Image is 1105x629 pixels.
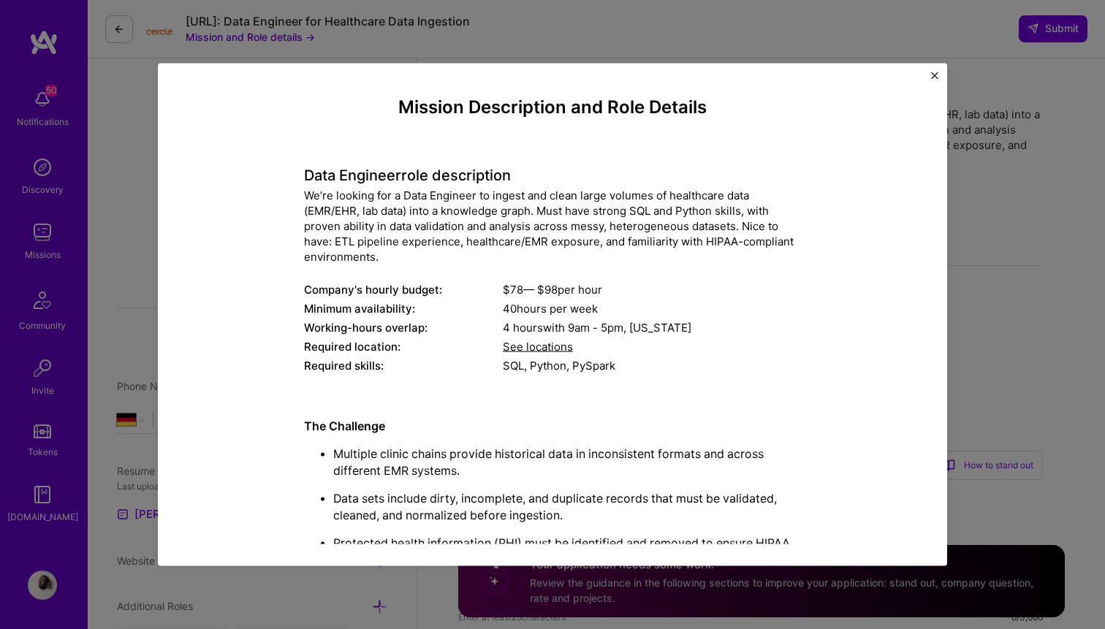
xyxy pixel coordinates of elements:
div: 4 hours with [US_STATE] [503,319,801,335]
span: 9am - 5pm , [565,320,629,334]
span: See locations [503,339,573,353]
div: We’re looking for a Data Engineer to ingest and clean large volumes of healthcare data (EMR/EHR, ... [304,187,801,264]
div: Company's hourly budget: [304,281,503,297]
h4: Data Engineer role description [304,166,801,183]
strong: The Challenge [304,418,385,432]
div: 40 hours per week [503,300,801,316]
p: Multiple clinic chains provide historical data in inconsistent formats and across different EMR s... [333,446,801,479]
div: $ 78 — $ 98 per hour [503,281,801,297]
div: Required skills: [304,357,503,373]
div: SQL, Python, PySpark [503,357,801,373]
p: Data sets include dirty, incomplete, and duplicate records that must be validated, cleaned, and n... [333,490,801,523]
h4: Mission Description and Role Details [304,96,801,118]
div: Required location: [304,338,503,354]
p: Protected health information (PHI) must be identified and removed to ensure HIPAA compliance. [333,535,801,568]
div: Minimum availability: [304,300,503,316]
div: Working-hours overlap: [304,319,503,335]
button: Close [931,72,938,87]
